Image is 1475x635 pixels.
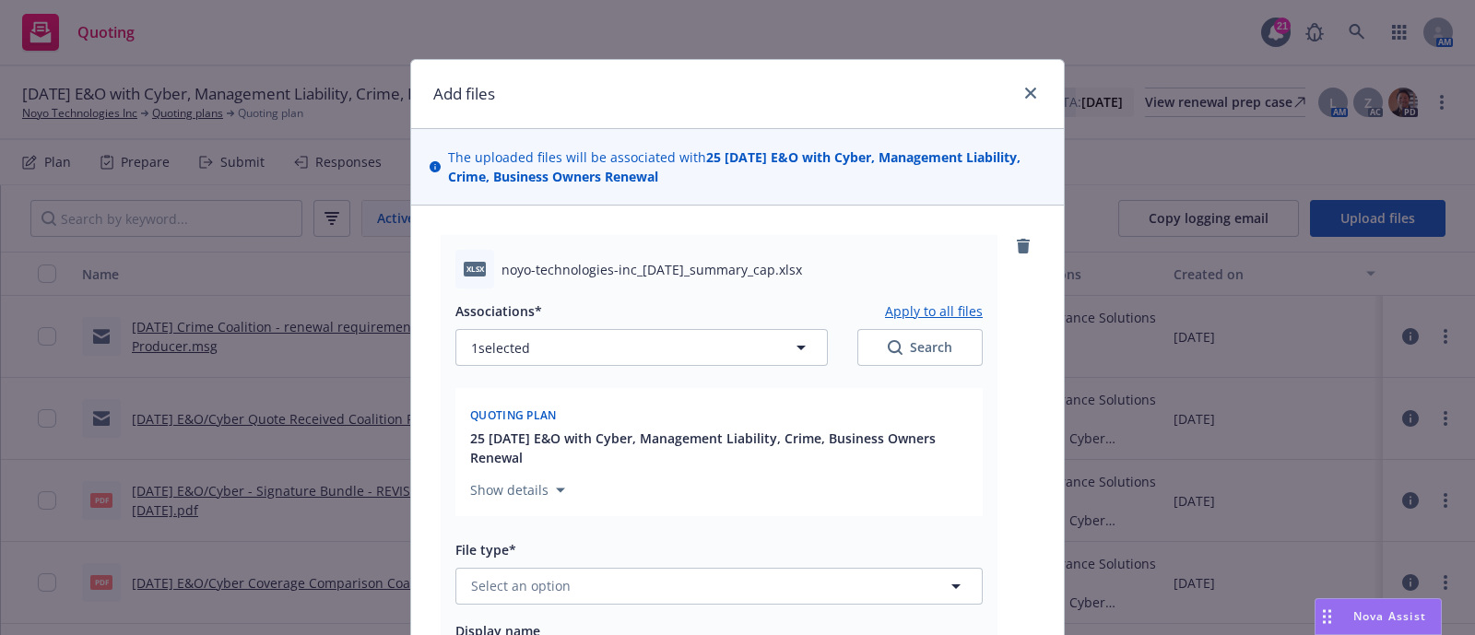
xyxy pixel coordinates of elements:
strong: 25 [DATE] E&O with Cyber, Management Liability, Crime, Business Owners Renewal [448,148,1021,185]
button: Select an option [455,568,983,605]
span: The uploaded files will be associated with [448,147,1045,186]
span: Associations* [455,302,542,320]
a: remove [1012,235,1034,257]
div: Drag to move [1316,599,1339,634]
button: 1selected [455,329,828,366]
div: Search [888,338,952,357]
span: Quoting plan [470,407,557,423]
span: xlsx [464,262,486,276]
button: 25 [DATE] E&O with Cyber, Management Liability, Crime, Business Owners Renewal [470,429,972,467]
button: Apply to all files [885,300,983,322]
span: 1 selected [471,338,530,358]
button: Nova Assist [1315,598,1442,635]
span: noyo-technologies-inc_[DATE]_summary_cap.xlsx [501,260,802,279]
svg: Search [888,340,903,355]
span: File type* [455,541,516,559]
button: SearchSearch [857,329,983,366]
button: Show details [463,479,572,501]
span: Nova Assist [1353,608,1426,624]
span: Select an option [471,576,571,595]
a: close [1020,82,1042,104]
h1: Add files [433,82,495,106]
